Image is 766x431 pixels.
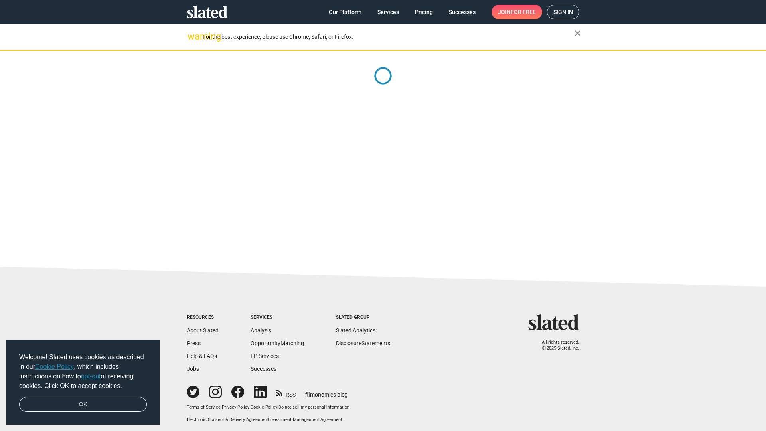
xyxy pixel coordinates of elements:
[305,385,348,399] a: filmonomics blog
[187,314,219,321] div: Resources
[251,366,276,372] a: Successes
[277,405,278,410] span: |
[251,353,279,359] a: EP Services
[371,5,405,19] a: Services
[336,327,375,334] a: Slated Analytics
[187,353,217,359] a: Help & FAQs
[377,5,399,19] span: Services
[188,32,197,41] mat-icon: warning
[222,405,249,410] a: Privacy Policy
[249,405,251,410] span: |
[415,5,433,19] span: Pricing
[221,405,222,410] span: |
[573,28,582,38] mat-icon: close
[251,340,304,346] a: OpportunityMatching
[409,5,439,19] a: Pricing
[305,391,315,398] span: film
[81,373,101,380] a: opt-out
[187,405,221,410] a: Terms of Service
[35,363,74,370] a: Cookie Policy
[269,417,342,422] a: Investment Management Agreement
[19,397,147,412] a: dismiss cookie message
[6,340,160,425] div: cookieconsent
[251,405,277,410] a: Cookie Policy
[19,352,147,391] span: Welcome! Slated uses cookies as described in our , which includes instructions on how to of recei...
[187,417,268,422] a: Electronic Consent & Delivery Agreement
[276,386,296,399] a: RSS
[203,32,574,42] div: For the best experience, please use Chrome, Safari, or Firefox.
[278,405,349,411] button: Do not sell my personal information
[442,5,482,19] a: Successes
[268,417,269,422] span: |
[251,314,304,321] div: Services
[498,5,536,19] span: Join
[187,366,199,372] a: Jobs
[329,5,361,19] span: Our Platform
[492,5,542,19] a: Joinfor free
[187,340,201,346] a: Press
[336,340,390,346] a: DisclosureStatements
[187,327,219,334] a: About Slated
[449,5,476,19] span: Successes
[547,5,579,19] a: Sign in
[511,5,536,19] span: for free
[251,327,271,334] a: Analysis
[322,5,368,19] a: Our Platform
[336,314,390,321] div: Slated Group
[533,340,579,351] p: All rights reserved. © 2025 Slated, Inc.
[553,5,573,19] span: Sign in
